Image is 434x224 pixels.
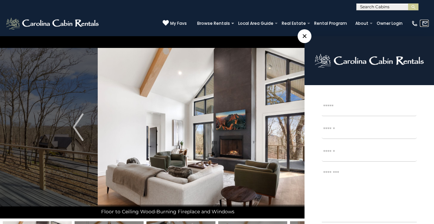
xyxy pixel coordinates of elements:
[298,29,311,43] span: ×
[163,20,187,27] a: My Favs
[315,53,424,68] img: logo
[278,19,309,28] a: Real Estate
[311,19,350,28] a: Rental Program
[411,20,418,27] img: phone-regular-white.png
[5,17,101,30] img: White-1-2.png
[194,19,233,28] a: Browse Rentals
[373,19,406,28] a: Owner Login
[235,19,277,28] a: Local Area Guide
[170,20,187,27] span: My Favs
[73,113,83,141] img: arrow
[59,36,97,218] button: Previous
[98,205,336,218] div: Floor to Ceiling Wood-Burning Fireplace and Windows
[352,19,372,28] a: About
[422,20,429,27] img: mail-regular-white.png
